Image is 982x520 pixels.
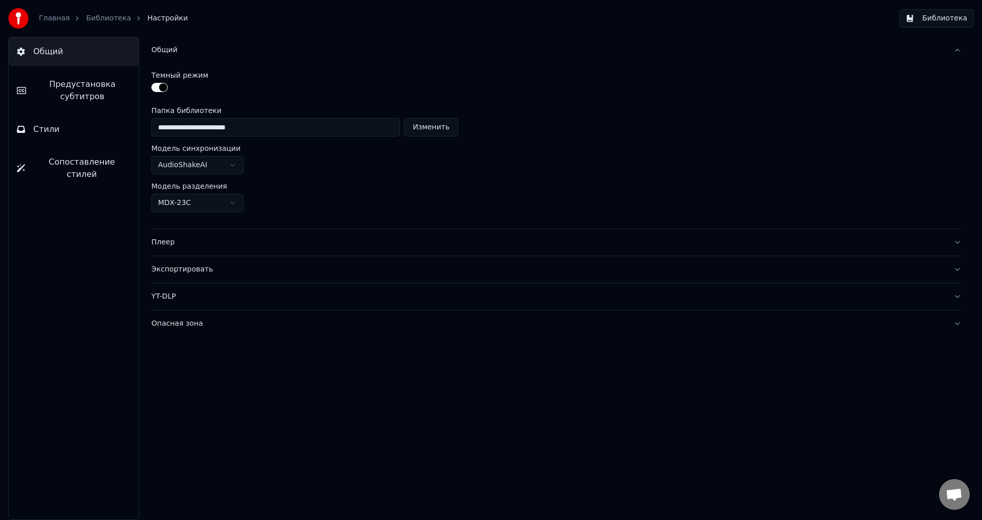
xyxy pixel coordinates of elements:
[39,13,70,24] a: Главная
[151,72,208,79] label: Темный режим
[33,123,60,135] span: Стили
[151,37,962,63] button: Общий
[899,9,974,28] button: Библиотека
[151,107,458,114] label: Папка библиотеки
[151,237,945,247] div: Плеер
[151,256,962,283] button: Экспортировать
[151,319,945,329] div: Опасная зона
[939,479,970,510] a: Открытый чат
[33,46,63,58] span: Общий
[404,118,458,137] button: Изменить
[9,70,139,111] button: Предустановка субтитров
[151,264,945,275] div: Экспортировать
[9,115,139,144] button: Стили
[9,148,139,189] button: Сопоставление стилей
[9,37,139,66] button: Общий
[151,310,962,337] button: Опасная зона
[39,13,188,24] nav: breadcrumb
[86,13,131,24] a: Библиотека
[151,145,240,152] label: Модель синхронизации
[151,63,962,229] div: Общий
[151,183,227,190] label: Модель разделения
[151,291,945,302] div: YT-DLP
[34,78,130,103] span: Предустановка субтитров
[151,229,962,256] button: Плеер
[33,156,130,180] span: Сопоставление стилей
[151,283,962,310] button: YT-DLP
[151,45,945,55] div: Общий
[147,13,188,24] span: Настройки
[8,8,29,29] img: youka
